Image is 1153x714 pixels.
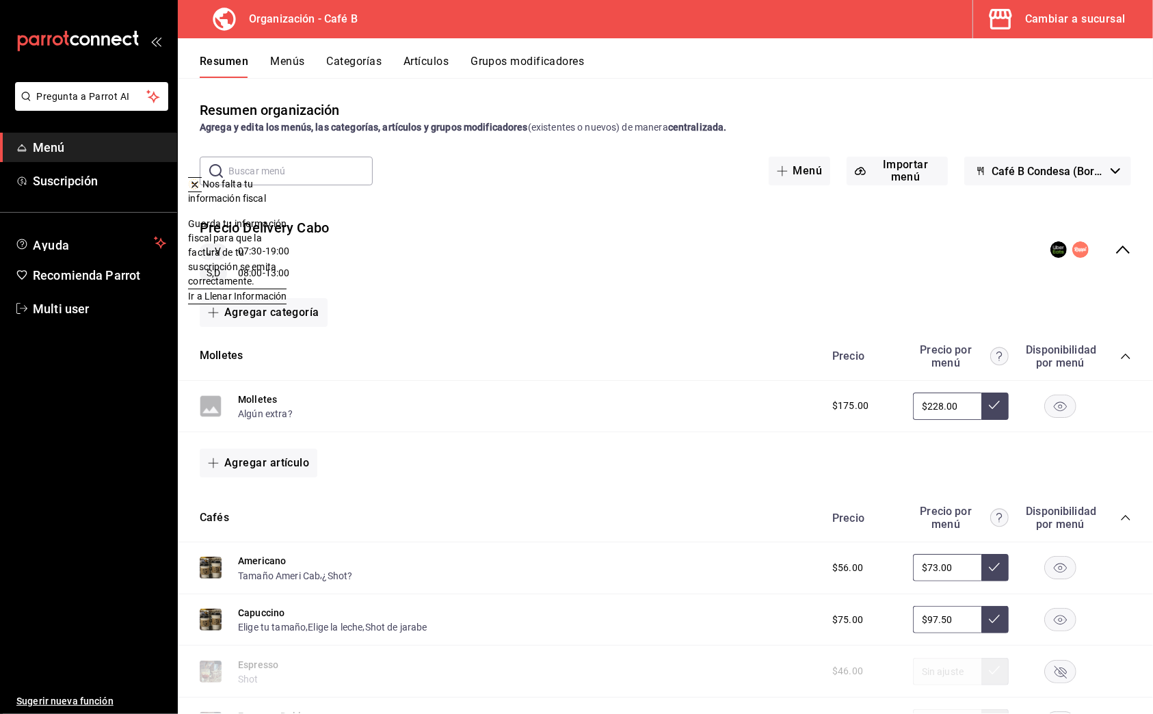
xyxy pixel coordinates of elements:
input: Sin ajuste [913,393,981,420]
div: , , [238,620,427,634]
button: Artículos [403,55,449,78]
button: Menú [769,157,831,185]
button: Shot de jarabe [365,620,427,634]
button: Tamaño Ameri Cab [238,569,320,583]
span: Recomienda Parrot [33,266,166,285]
button: Agregar categoría [200,298,328,327]
div: (existentes o nuevos) de manera [200,120,1131,135]
button: Elige tu tamaño [238,620,306,634]
span: Café B Condesa (Borrador) [992,165,1105,178]
input: Sin ajuste [913,606,981,633]
button: Importar menú [847,157,947,185]
div: collapse-menu-row [178,207,1153,293]
input: Buscar menú [228,157,373,185]
button: ¿Shot? [323,569,353,583]
button: Molletes [200,348,243,364]
button: collapse-category-row [1120,351,1131,362]
span: Ir a Llenar Información [188,289,287,304]
span: $175.00 [832,399,869,413]
button: Pregunta a Parrot AI [15,82,168,111]
button: Capuccino [238,606,284,620]
button: open_drawer_menu [150,36,161,47]
button: Grupos modificadores [471,55,584,78]
button: Molletes [238,393,277,406]
button: Café B Condesa (Borrador) [964,157,1131,185]
div: 🫥 Nos falta tu información fiscal [188,177,287,206]
strong: Agrega y edita los menús, las categorías, artículos y grupos modificadores [200,122,528,133]
div: Disponibilidad por menú [1026,343,1094,369]
span: Sugerir nueva función [16,694,166,709]
img: Preview [200,609,222,631]
span: Pregunta a Parrot AI [37,90,147,104]
span: Suscripción [33,172,166,190]
button: Categorías [327,55,382,78]
input: Sin ajuste [913,554,981,581]
button: Menús [270,55,304,78]
strong: centralizada. [668,122,727,133]
div: Resumen organización [200,100,340,120]
button: Cafés [200,510,229,526]
p: Guarda tu información fiscal para que la factura de tu suscripción se emita correctamente. [188,217,287,289]
button: Ir a Llenar Información [188,289,287,304]
div: Precio [819,349,906,362]
div: , [238,568,352,582]
span: Multi user [33,300,166,318]
div: Precio por menú [913,343,1009,369]
div: Disponibilidad por menú [1026,505,1094,531]
button: Agregar artículo [200,449,317,477]
div: navigation tabs [200,55,1153,78]
span: Menú [33,138,166,157]
button: collapse-category-row [1120,512,1131,523]
div: Precio por menú [913,505,1009,531]
button: Algún extra? [238,407,293,421]
img: Preview [200,557,222,579]
a: Pregunta a Parrot AI [10,99,168,114]
button: Resumen [200,55,248,78]
div: Cambiar a sucursal [1025,10,1126,29]
div: Precio [819,512,906,525]
button: Americano [238,554,286,568]
span: Ayuda [33,235,148,251]
h3: Organización - Café B [238,11,358,27]
span: $56.00 [832,561,863,575]
button: Elige la leche [308,620,362,634]
span: $75.00 [832,613,863,627]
